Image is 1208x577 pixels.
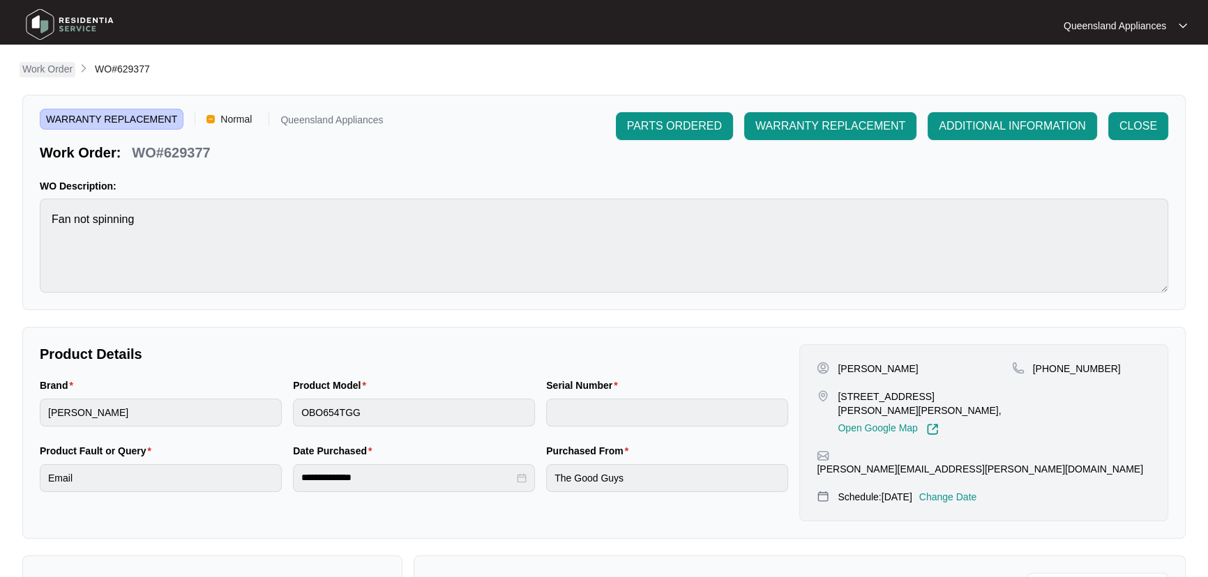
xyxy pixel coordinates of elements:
label: Product Model [293,378,372,392]
p: Queensland Appliances [1064,19,1166,33]
button: WARRANTY REPLACEMENT [744,112,916,140]
p: [PERSON_NAME][EMAIL_ADDRESS][PERSON_NAME][DOMAIN_NAME] [817,462,1143,476]
img: chevron-right [78,63,89,74]
p: WO Description: [40,179,1168,193]
input: Product Model [293,399,535,426]
img: map-pin [1012,362,1025,374]
p: [PHONE_NUMBER] [1033,362,1121,376]
p: Work Order: [40,143,121,162]
span: WARRANTY REPLACEMENT [755,118,905,134]
a: Open Google Map [838,423,938,436]
p: Product Details [40,344,788,364]
p: [PERSON_NAME] [838,362,918,376]
span: PARTS ORDERED [627,118,722,134]
input: Serial Number [546,399,788,426]
button: CLOSE [1108,112,1168,140]
span: WO#629377 [95,63,150,75]
p: Queensland Appliances [280,115,383,130]
p: [STREET_ADDRESS][PERSON_NAME][PERSON_NAME], [838,390,1011,417]
img: Link-External [926,423,939,436]
button: ADDITIONAL INFORMATION [928,112,1097,140]
label: Purchased From [546,444,634,458]
label: Serial Number [546,378,623,392]
img: map-pin [817,449,829,462]
label: Product Fault or Query [40,444,157,458]
input: Product Fault or Query [40,464,282,492]
img: map-pin [817,390,829,402]
button: PARTS ORDERED [616,112,733,140]
span: WARRANTY REPLACEMENT [40,109,183,130]
input: Date Purchased [301,470,514,485]
span: ADDITIONAL INFORMATION [939,118,1086,134]
textarea: Fan not spinning [40,199,1168,293]
input: Purchased From [546,464,788,492]
span: Normal [215,109,257,130]
span: CLOSE [1119,118,1157,134]
p: Schedule: [DATE] [838,490,912,504]
p: WO#629377 [132,143,210,162]
input: Brand [40,399,282,426]
label: Brand [40,378,79,392]
a: Work Order [20,62,75,77]
img: dropdown arrow [1179,22,1187,29]
p: Change Date [919,490,977,504]
label: Date Purchased [293,444,377,458]
img: Vercel Logo [206,115,215,123]
img: map-pin [817,490,829,502]
img: residentia service logo [21,3,119,45]
p: Work Order [22,62,73,76]
img: user-pin [817,362,829,374]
